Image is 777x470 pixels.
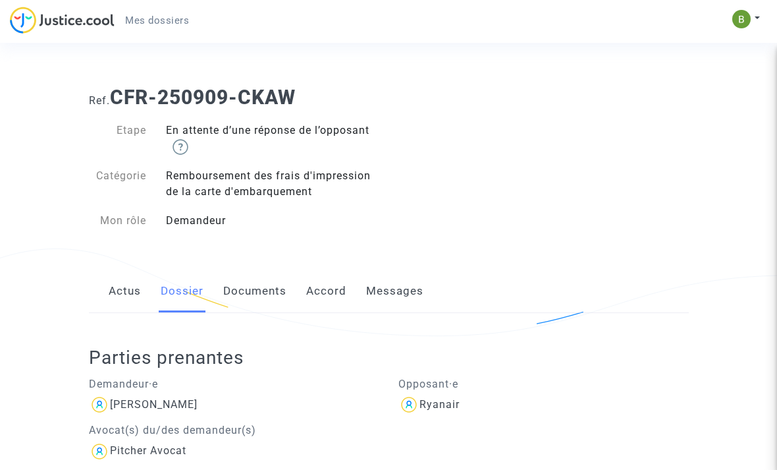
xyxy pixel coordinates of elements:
a: Documents [223,270,286,313]
a: Dossier [161,270,203,313]
a: Accord [306,270,346,313]
img: help.svg [173,139,188,155]
div: Remboursement des frais d'impression de la carte d'embarquement [156,168,388,200]
div: Pitcher Avocat [110,444,186,457]
p: Avocat(s) du/des demandeur(s) [89,422,379,438]
a: Mes dossiers [115,11,200,30]
div: Etape [79,123,157,155]
span: Mes dossiers [125,15,189,26]
a: Messages [366,270,423,313]
span: Ref. [89,94,110,107]
h2: Parties prenantes [89,346,699,369]
a: Actus [109,270,141,313]
img: jc-logo.svg [10,7,115,34]
p: Opposant·e [398,376,689,392]
p: Demandeur·e [89,376,379,392]
img: icon-user.svg [398,394,419,415]
div: En attente d’une réponse de l’opposant [156,123,388,155]
div: Catégorie [79,168,157,200]
div: Ryanair [419,398,460,411]
div: Mon rôle [79,213,157,229]
img: ACg8ocKnXb6WH6AwujejvoYc900HQBw5zmeSsrl1b5VgqzkdzyfHlg=s96-c [732,10,751,28]
img: icon-user.svg [89,394,110,415]
img: icon-user.svg [89,441,110,462]
div: Demandeur [156,213,388,229]
div: [PERSON_NAME] [110,398,198,411]
b: CFR-250909-CKAW [110,86,296,109]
